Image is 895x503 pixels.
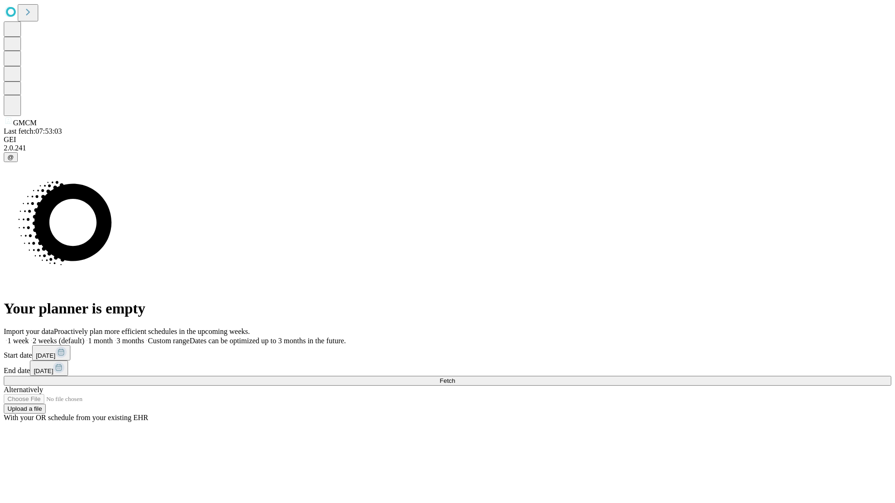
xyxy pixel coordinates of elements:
[148,337,189,345] span: Custom range
[4,127,62,135] span: Last fetch: 07:53:03
[117,337,144,345] span: 3 months
[4,345,891,360] div: Start date
[88,337,113,345] span: 1 month
[4,136,891,144] div: GEI
[4,414,148,421] span: With your OR schedule from your existing EHR
[34,367,53,374] span: [DATE]
[4,376,891,386] button: Fetch
[4,300,891,317] h1: Your planner is empty
[190,337,346,345] span: Dates can be optimized up to 3 months in the future.
[54,327,250,335] span: Proactively plan more efficient schedules in the upcoming weeks.
[36,352,55,359] span: [DATE]
[7,154,14,161] span: @
[4,144,891,152] div: 2.0.241
[7,337,29,345] span: 1 week
[32,345,70,360] button: [DATE]
[440,377,455,384] span: Fetch
[4,152,18,162] button: @
[33,337,84,345] span: 2 weeks (default)
[4,404,46,414] button: Upload a file
[13,119,37,127] span: GMCM
[30,360,68,376] button: [DATE]
[4,386,43,394] span: Alternatively
[4,360,891,376] div: End date
[4,327,54,335] span: Import your data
